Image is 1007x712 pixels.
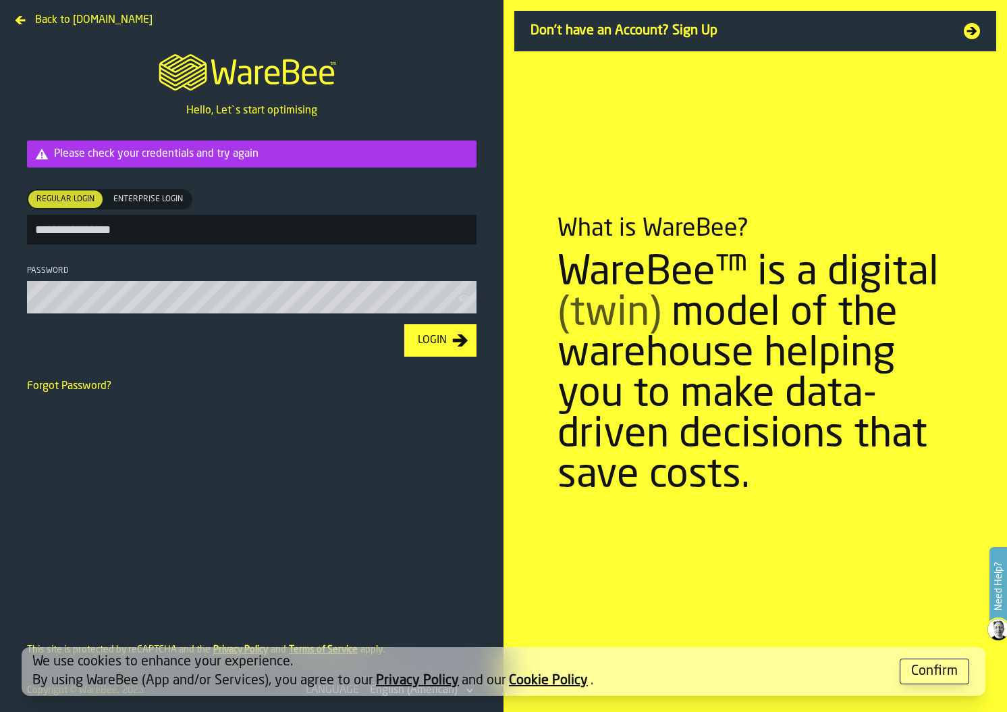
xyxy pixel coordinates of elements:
input: button-toolbar-Password [27,281,477,313]
label: button-switch-multi-Regular Login [27,189,104,209]
button: button-Login [404,324,477,357]
a: logo-header [146,38,356,103]
span: Enterprise Login [108,193,188,205]
div: WareBee™ is a digital model of the warehouse helping you to make data-driven decisions that save ... [557,253,953,497]
div: thumb [105,190,191,208]
a: Don't have an Account? Sign Up [514,11,996,51]
p: Hello, Let`s start optimising [186,103,317,119]
button: button- [900,659,969,684]
div: We use cookies to enhance your experience. By using WareBee (App and/or Services), you agree to o... [32,653,889,690]
label: button-toolbar-[object Object] [27,189,477,245]
a: Cookie Policy [509,674,588,688]
span: Don't have an Account? Sign Up [530,22,948,41]
div: alert-Please check your credentials and try again [27,141,477,168]
div: thumb [28,190,103,208]
label: button-switch-multi-Enterprise Login [104,189,192,209]
span: (twin) [557,294,661,334]
div: Please check your credentials and try again [54,146,471,162]
a: Back to [DOMAIN_NAME] [11,11,158,22]
div: Confirm [911,662,958,681]
span: Regular Login [31,193,100,205]
label: Need Help? [991,549,1006,624]
a: Forgot Password? [27,381,111,392]
a: Privacy Policy [376,674,459,688]
div: Login [412,332,452,349]
span: Back to [DOMAIN_NAME] [35,12,153,28]
input: button-toolbar-[object Object] [27,215,477,245]
button: button-toolbar-Password [458,292,474,305]
div: Password [27,266,477,276]
label: button-toolbar-Password [27,266,477,313]
div: What is WareBee? [557,215,749,243]
div: alert-[object Object] [22,647,985,696]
